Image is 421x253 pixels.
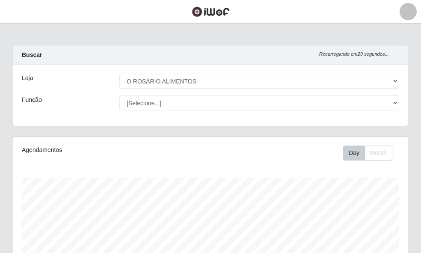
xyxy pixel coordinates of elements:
[343,146,399,161] div: Toolbar with button groups
[365,146,392,161] button: Month
[343,146,392,161] div: First group
[22,74,33,83] label: Loja
[319,51,389,57] i: Recarregando em 29 segundos...
[22,51,42,58] strong: Buscar
[22,95,42,104] label: Função
[343,146,365,161] button: Day
[22,146,172,155] div: Agendamentos
[192,6,230,17] img: CoreUI Logo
